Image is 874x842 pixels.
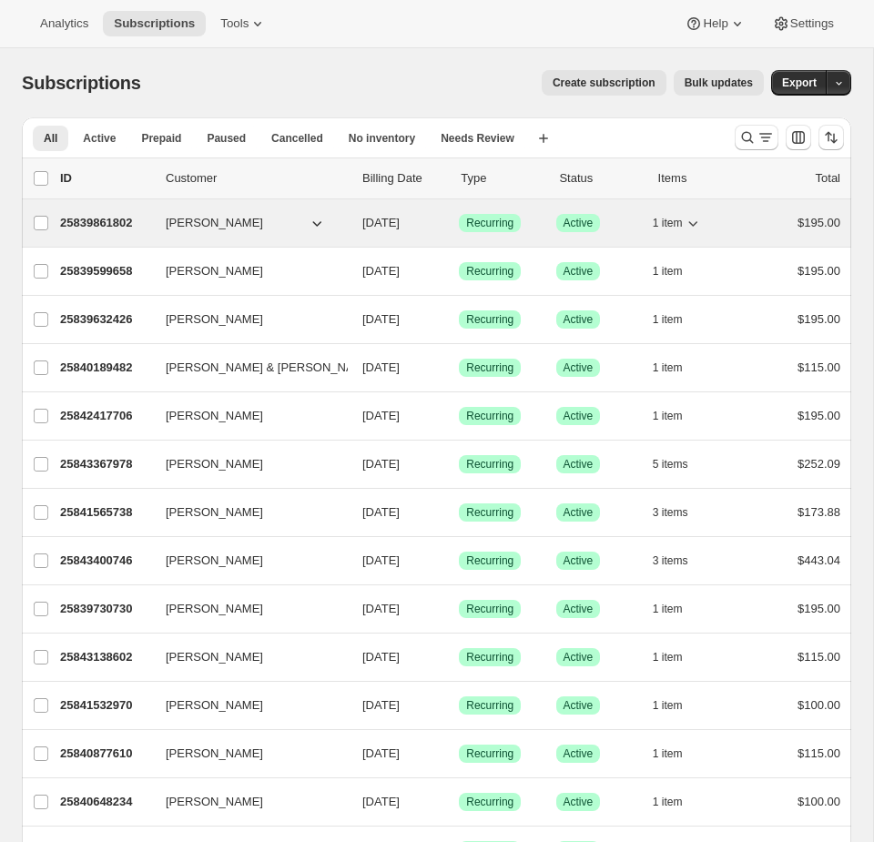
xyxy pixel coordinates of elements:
span: Active [564,795,594,809]
p: 25843138602 [60,648,151,666]
button: 1 item [653,259,703,284]
span: [DATE] [362,312,400,326]
span: Active [564,746,594,761]
p: 25841565738 [60,503,151,522]
div: 25840189482[PERSON_NAME] & [PERSON_NAME] Candy[DATE]SuccessRecurringSuccessActive1 item$115.00 [60,355,840,380]
button: [PERSON_NAME] [155,691,337,720]
span: [DATE] [362,360,400,374]
span: [PERSON_NAME] [166,262,263,280]
span: [DATE] [362,795,400,808]
div: 25841565738[PERSON_NAME][DATE]SuccessRecurringSuccessActive3 items$173.88 [60,500,840,525]
button: [PERSON_NAME] [155,787,337,817]
button: Customize table column order and visibility [786,125,811,150]
span: [DATE] [362,505,400,519]
span: 1 item [653,409,683,423]
span: Paused [207,131,246,146]
p: ID [60,169,151,188]
span: Recurring [466,457,513,472]
span: Help [703,16,727,31]
button: [PERSON_NAME] [155,546,337,575]
p: 25840189482 [60,359,151,377]
span: 1 item [653,360,683,375]
p: 25839599658 [60,262,151,280]
button: Create subscription [542,70,666,96]
span: 1 item [653,795,683,809]
span: Cancelled [271,131,323,146]
span: No inventory [349,131,415,146]
span: 3 items [653,553,688,568]
span: $195.00 [798,264,840,278]
div: 25843367978[PERSON_NAME][DATE]SuccessRecurringSuccessActive5 items$252.09 [60,451,840,477]
span: Tools [220,16,249,31]
span: All [44,131,57,146]
span: 1 item [653,312,683,327]
span: Recurring [466,505,513,520]
span: Recurring [466,553,513,568]
span: Active [564,457,594,472]
p: 25843400746 [60,552,151,570]
button: Tools [209,11,278,36]
button: [PERSON_NAME] [155,257,337,286]
button: 1 item [653,789,703,815]
span: Active [564,698,594,713]
span: 1 item [653,746,683,761]
span: [PERSON_NAME] [166,214,263,232]
button: [PERSON_NAME] [155,401,337,431]
button: [PERSON_NAME] [155,450,337,479]
span: Recurring [466,409,513,423]
button: 1 item [653,741,703,766]
span: [PERSON_NAME] [166,407,263,425]
span: Recurring [466,650,513,664]
button: 1 item [653,403,703,429]
span: [PERSON_NAME] [166,793,263,811]
span: Needs Review [441,131,514,146]
span: $195.00 [798,409,840,422]
span: $115.00 [798,746,840,760]
span: [DATE] [362,746,400,760]
span: [DATE] [362,602,400,615]
p: 25842417706 [60,407,151,425]
span: Active [564,602,594,616]
span: $100.00 [798,795,840,808]
span: [DATE] [362,698,400,712]
span: 1 item [653,264,683,279]
div: 25840877610[PERSON_NAME][DATE]SuccessRecurringSuccessActive1 item$115.00 [60,741,840,766]
span: Analytics [40,16,88,31]
p: Total [816,169,840,188]
span: Active [564,505,594,520]
span: [PERSON_NAME] [166,455,263,473]
span: Active [564,264,594,279]
p: Billing Date [362,169,446,188]
span: [PERSON_NAME] & [PERSON_NAME] Candy [166,359,412,377]
button: [PERSON_NAME] [155,594,337,624]
span: 1 item [653,698,683,713]
span: [PERSON_NAME] [166,503,263,522]
span: Active [564,553,594,568]
div: 25839861802[PERSON_NAME][DATE]SuccessRecurringSuccessActive1 item$195.00 [60,210,840,236]
p: 25839861802 [60,214,151,232]
span: $173.88 [798,505,840,519]
button: Analytics [29,11,99,36]
span: Recurring [466,795,513,809]
span: Recurring [466,602,513,616]
button: Export [771,70,828,96]
span: $195.00 [798,602,840,615]
span: Recurring [466,264,513,279]
span: Prepaid [141,131,181,146]
span: [PERSON_NAME] [166,310,263,329]
span: Active [564,216,594,230]
span: Subscriptions [114,16,195,31]
button: Bulk updates [674,70,764,96]
span: [PERSON_NAME] [166,648,263,666]
span: Settings [790,16,834,31]
button: 1 item [653,210,703,236]
div: 25839632426[PERSON_NAME][DATE]SuccessRecurringSuccessActive1 item$195.00 [60,307,840,332]
span: $100.00 [798,698,840,712]
div: 25842417706[PERSON_NAME][DATE]SuccessRecurringSuccessActive1 item$195.00 [60,403,840,429]
span: $115.00 [798,360,840,374]
span: 1 item [653,602,683,616]
button: [PERSON_NAME] [155,739,337,768]
button: Subscriptions [103,11,206,36]
span: Active [564,312,594,327]
span: Active [564,409,594,423]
